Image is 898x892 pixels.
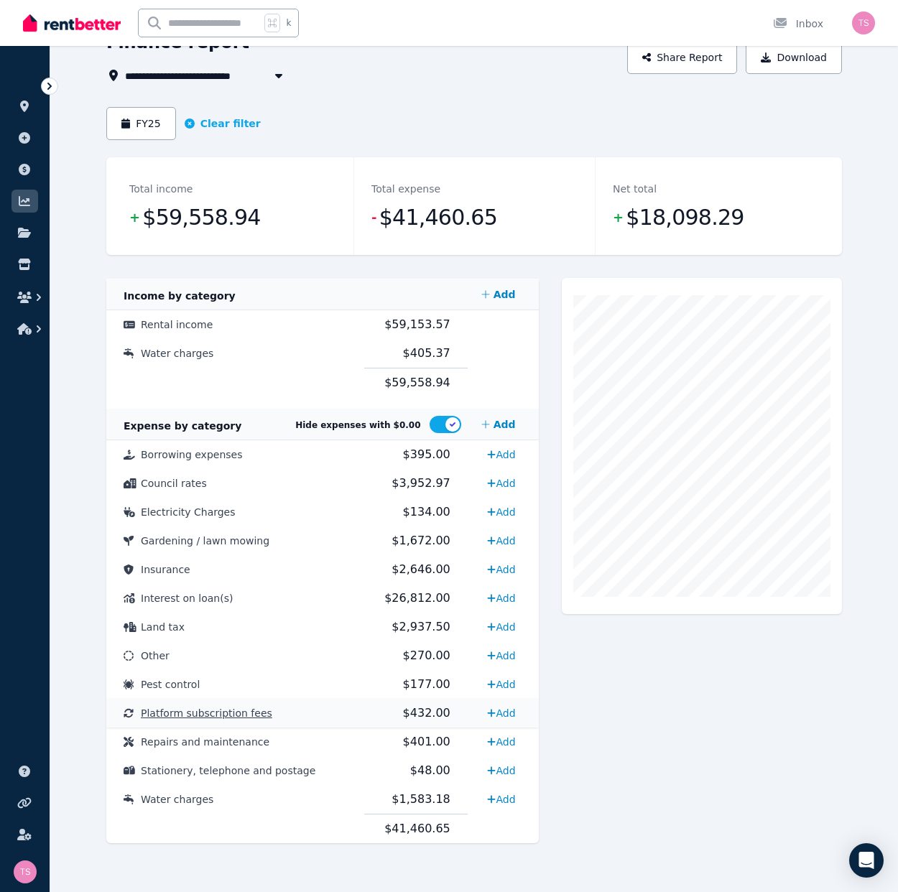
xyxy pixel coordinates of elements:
span: $401.00 [403,735,450,748]
a: Add [481,759,521,782]
span: $270.00 [403,649,450,662]
a: Add [481,529,521,552]
a: Add [481,472,521,495]
div: Open Intercom Messenger [849,843,884,878]
a: Add [481,443,521,466]
span: $134.00 [403,505,450,519]
span: Insurance [141,564,190,575]
a: Add [481,702,521,725]
span: Income by category [124,290,236,302]
span: Repairs and maintenance [141,736,269,748]
span: $59,153.57 [384,317,450,331]
span: Stationery, telephone and postage [141,765,315,776]
span: $18,098.29 [626,203,744,232]
span: Interest on loan(s) [141,593,233,604]
a: Add [481,501,521,524]
span: $1,672.00 [392,534,450,547]
button: Share Report [627,41,738,74]
div: Inbox [773,17,823,31]
span: k [286,17,291,29]
img: RentBetter [23,12,121,34]
span: Water charges [141,348,213,359]
span: Borrowing expenses [141,449,242,460]
span: $3,952.97 [392,476,450,490]
a: Add [481,587,521,610]
button: Download [746,41,842,74]
span: Land tax [141,621,185,633]
dt: Total income [129,180,193,198]
span: $26,812.00 [384,591,450,605]
span: $59,558.94 [384,376,450,389]
span: Platform subscription fees [141,707,272,719]
a: Add [476,280,522,309]
button: FY25 [106,107,176,140]
span: $41,460.65 [384,822,450,835]
span: Expense by category [124,420,241,432]
a: Add [481,644,521,667]
a: Add [481,730,521,753]
a: Add [481,673,521,696]
span: Electricity Charges [141,506,236,518]
img: Tenzin Sangmo [852,11,875,34]
dt: Total expense [371,180,440,198]
span: Gardening / lawn mowing [141,535,269,547]
span: $395.00 [403,447,450,461]
button: Clear filter [185,116,261,131]
span: $59,558.94 [142,203,260,232]
a: Add [481,558,521,581]
img: Tenzin Sangmo [14,860,37,883]
span: $41,460.65 [379,203,497,232]
span: Pest control [141,679,200,690]
span: $405.37 [403,346,450,360]
span: $1,583.18 [392,792,450,806]
span: Hide expenses with $0.00 [295,420,420,430]
span: + [129,208,139,228]
span: Council rates [141,478,207,489]
span: - [371,208,376,228]
span: Other [141,650,170,661]
a: Add [481,788,521,811]
span: $48.00 [410,763,450,777]
span: Rental income [141,319,213,330]
dt: Net total [613,180,657,198]
span: $177.00 [403,677,450,691]
a: Add [476,410,522,439]
span: + [613,208,623,228]
a: Add [481,615,521,638]
span: $432.00 [403,706,450,720]
span: $2,646.00 [392,562,450,576]
span: $2,937.50 [392,620,450,633]
span: Water charges [141,794,213,805]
